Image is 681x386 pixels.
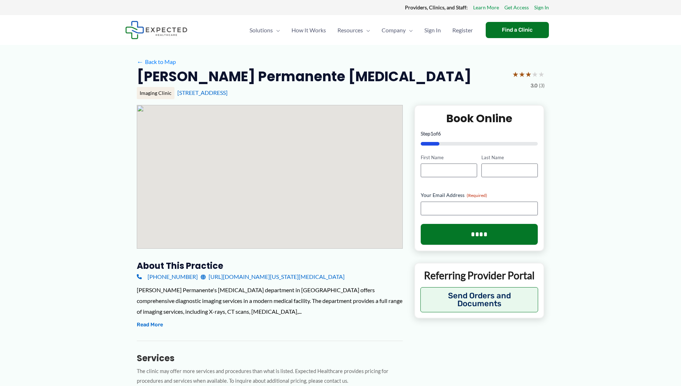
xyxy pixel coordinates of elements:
a: [STREET_ADDRESS] [177,89,228,96]
a: [PHONE_NUMBER] [137,271,198,282]
label: Last Name [481,154,538,161]
nav: Primary Site Navigation [244,18,479,43]
label: First Name [421,154,477,161]
span: How It Works [291,18,326,43]
a: Sign In [534,3,549,12]
p: Step of [421,131,538,136]
h3: Services [137,353,403,364]
span: (3) [539,81,545,90]
span: ★ [512,68,519,81]
a: ←Back to Map [137,56,176,67]
span: Menu Toggle [363,18,370,43]
button: Send Orders and Documents [420,287,538,312]
span: Sign In [424,18,441,43]
span: Menu Toggle [406,18,413,43]
a: Find a Clinic [486,22,549,38]
span: Company [382,18,406,43]
span: Solutions [249,18,273,43]
h2: Book Online [421,111,538,125]
div: Imaging Clinic [137,87,174,99]
h2: [PERSON_NAME] Permanente [MEDICAL_DATA] [137,68,471,85]
img: Expected Healthcare Logo - side, dark font, small [125,21,187,39]
span: 1 [430,130,433,137]
p: The clinic may offer more services and procedures than what is listed. Expected Healthcare provid... [137,367,403,386]
p: Referring Provider Portal [420,269,538,282]
button: Read More [137,321,163,329]
a: [URL][DOMAIN_NAME][US_STATE][MEDICAL_DATA] [201,271,345,282]
div: [PERSON_NAME] Permanente's [MEDICAL_DATA] department in [GEOGRAPHIC_DATA] offers comprehensive di... [137,285,403,317]
span: (Required) [467,193,487,198]
span: ← [137,58,144,65]
span: Menu Toggle [273,18,280,43]
span: ★ [525,68,532,81]
a: SolutionsMenu Toggle [244,18,286,43]
span: 6 [438,130,441,137]
a: Sign In [419,18,447,43]
span: 3.0 [531,81,537,90]
span: Register [452,18,473,43]
strong: Providers, Clinics, and Staff: [405,4,468,10]
a: Learn More [473,3,499,12]
h3: About this practice [137,260,403,271]
a: Register [447,18,479,43]
label: Your Email Address [421,192,538,199]
span: ★ [532,68,538,81]
a: Get Access [504,3,529,12]
span: ★ [538,68,545,81]
span: ★ [519,68,525,81]
a: CompanyMenu Toggle [376,18,419,43]
span: Resources [337,18,363,43]
a: How It Works [286,18,332,43]
a: ResourcesMenu Toggle [332,18,376,43]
